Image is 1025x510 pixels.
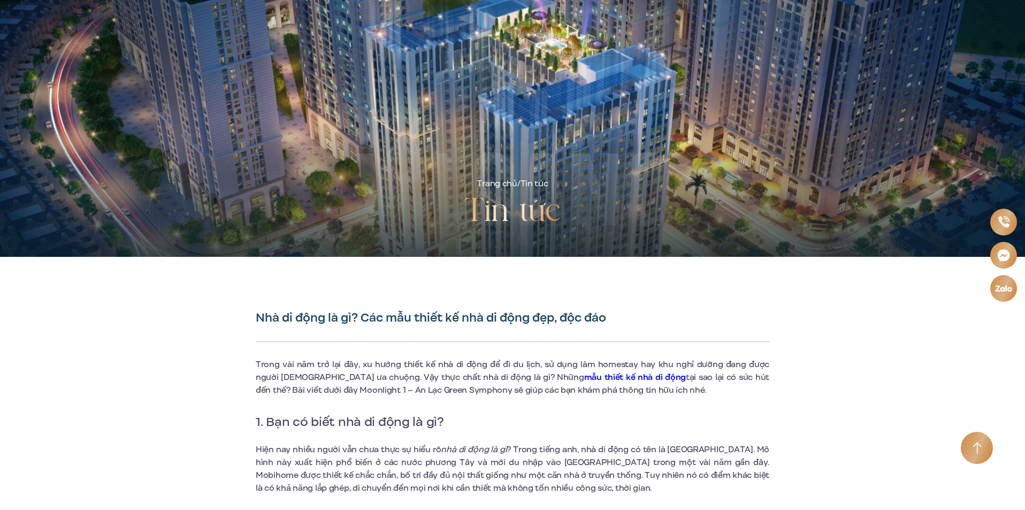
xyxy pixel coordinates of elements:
span: 1. Bạn có biết nhà di động là gì? [256,413,444,431]
span: Tin tức [521,178,548,189]
img: Zalo icon [995,284,1013,292]
img: Messenger icon [997,248,1011,262]
img: Arrow icon [973,442,982,454]
span: nhà di động là gì [441,444,507,455]
span: Hiện nay nhiều người vẫn chưa thực sự hiểu rõ [256,444,441,455]
span: Trong vài năm trở lại đây, xu hướng thiết kế nhà di động để đi du lịch, sử dụng làm homestay hay ... [256,359,769,383]
h2: Tin tức [464,191,561,233]
h1: Nhà di động là gì? Các mẫu thiết kế nhà di động đẹp, độc đáo [256,310,769,325]
span: ? Trong tiếng anh, nhà di động có tên là [GEOGRAPHIC_DATA]. Mô hình này xuất hiện phổ biến ở các ... [256,444,769,494]
a: Trang chủ [477,178,517,189]
img: Phone icon [998,216,1009,228]
a: mẫu thiết kế nhà di động [584,371,686,383]
div: / [477,178,548,191]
